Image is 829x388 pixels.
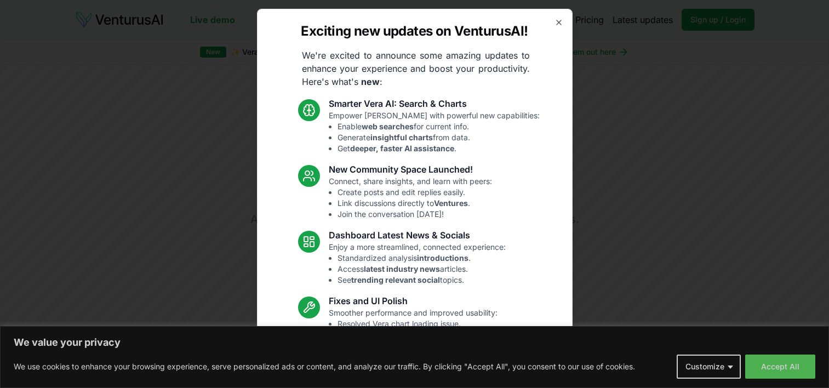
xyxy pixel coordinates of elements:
[370,133,433,142] strong: insightful charts
[362,122,414,131] strong: web searches
[338,121,540,132] li: Enable for current info.
[329,110,540,154] p: Empower [PERSON_NAME] with powerful new capabilities:
[329,307,498,351] p: Smoother performance and improved usability:
[364,264,440,273] strong: latest industry news
[329,176,492,220] p: Connect, share insights, and learn with peers:
[338,187,492,198] li: Create posts and edit replies easily.
[338,329,498,340] li: Fixed mobile chat & sidebar glitches.
[417,253,468,263] strong: introductions
[338,318,498,329] li: Resolved Vera chart loading issue.
[329,242,506,286] p: Enjoy a more streamlined, connected experience:
[329,229,506,242] h3: Dashboard Latest News & Socials
[329,294,498,307] h3: Fixes and UI Polish
[350,144,454,153] strong: deeper, faster AI assistance
[301,22,528,40] h2: Exciting new updates on VenturusAI!
[338,340,498,351] li: Enhanced overall UI consistency.
[361,76,380,87] strong: new
[329,97,540,110] h3: Smarter Vera AI: Search & Charts
[338,209,492,220] li: Join the conversation [DATE]!
[338,264,506,275] li: Access articles.
[338,132,540,143] li: Generate from data.
[293,49,539,88] p: We're excited to announce some amazing updates to enhance your experience and boost your producti...
[338,198,492,209] li: Link discussions directly to .
[338,253,506,264] li: Standardized analysis .
[329,163,492,176] h3: New Community Space Launched!
[434,198,468,208] strong: Ventures
[338,143,540,154] li: Get .
[338,275,506,286] li: See topics.
[351,275,440,284] strong: trending relevant social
